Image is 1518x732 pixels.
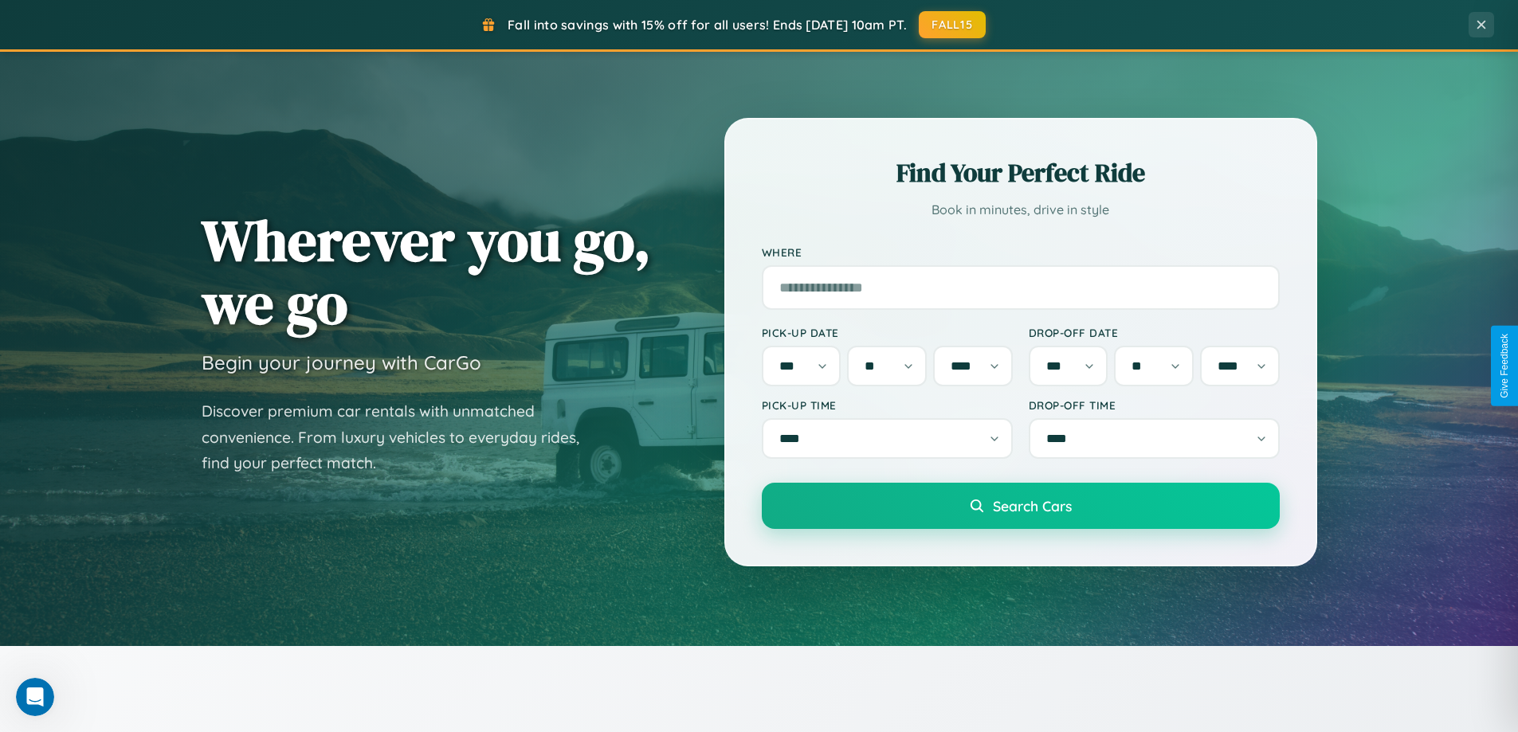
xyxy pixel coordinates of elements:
[1029,398,1280,412] label: Drop-off Time
[762,198,1280,221] p: Book in minutes, drive in style
[762,326,1013,339] label: Pick-up Date
[202,209,651,335] h1: Wherever you go, we go
[762,245,1280,259] label: Where
[508,17,907,33] span: Fall into savings with 15% off for all users! Ends [DATE] 10am PT.
[202,350,481,374] h3: Begin your journey with CarGo
[202,398,600,476] p: Discover premium car rentals with unmatched convenience. From luxury vehicles to everyday rides, ...
[762,398,1013,412] label: Pick-up Time
[993,497,1072,515] span: Search Cars
[919,11,986,38] button: FALL15
[762,483,1280,529] button: Search Cars
[762,155,1280,190] h2: Find Your Perfect Ride
[16,678,54,716] iframe: Intercom live chat
[1499,334,1510,398] div: Give Feedback
[1029,326,1280,339] label: Drop-off Date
